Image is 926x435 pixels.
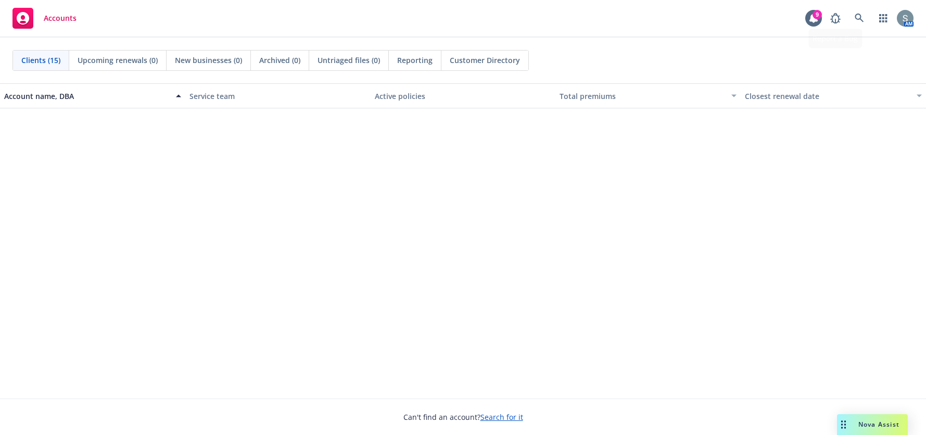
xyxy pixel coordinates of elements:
[837,414,908,435] button: Nova Assist
[450,55,520,66] span: Customer Directory
[873,8,894,29] a: Switch app
[825,8,846,29] a: Report a Bug
[403,412,523,422] span: Can't find an account?
[397,55,433,66] span: Reporting
[371,83,556,108] button: Active policies
[555,83,741,108] button: Total premiums
[259,55,300,66] span: Archived (0)
[813,10,822,19] div: 9
[78,55,158,66] span: Upcoming renewals (0)
[897,10,914,27] img: photo
[318,55,380,66] span: Untriaged files (0)
[185,83,371,108] button: Service team
[849,8,870,29] a: Search
[375,91,552,102] div: Active policies
[858,420,899,429] span: Nova Assist
[175,55,242,66] span: New businesses (0)
[44,14,77,22] span: Accounts
[189,91,366,102] div: Service team
[21,55,60,66] span: Clients (15)
[745,91,910,102] div: Closest renewal date
[741,83,926,108] button: Closest renewal date
[560,91,725,102] div: Total premiums
[8,4,81,33] a: Accounts
[4,91,170,102] div: Account name, DBA
[837,414,850,435] div: Drag to move
[480,412,523,422] a: Search for it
